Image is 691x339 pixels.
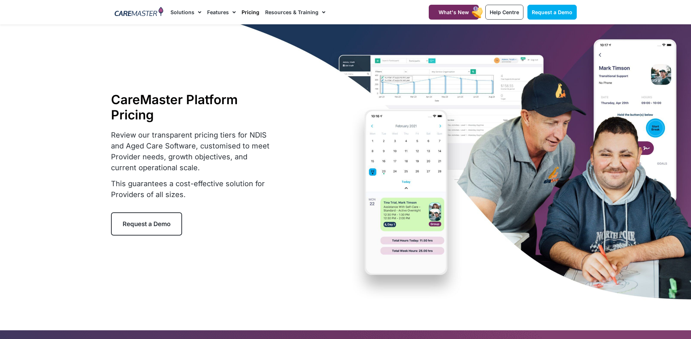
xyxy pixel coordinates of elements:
a: Request a Demo [111,212,182,236]
p: Review our transparent pricing tiers for NDIS and Aged Care Software, customised to meet Provider... [111,130,274,173]
span: Help Centre [490,9,519,15]
span: Request a Demo [123,220,170,228]
span: Request a Demo [532,9,572,15]
a: What's New [429,5,479,20]
img: CareMaster Logo [115,7,164,18]
p: This guarantees a cost-effective solution for Providers of all sizes. [111,178,274,200]
span: What's New [439,9,469,15]
h1: CareMaster Platform Pricing [111,92,274,122]
a: Request a Demo [527,5,577,20]
a: Help Centre [485,5,523,20]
